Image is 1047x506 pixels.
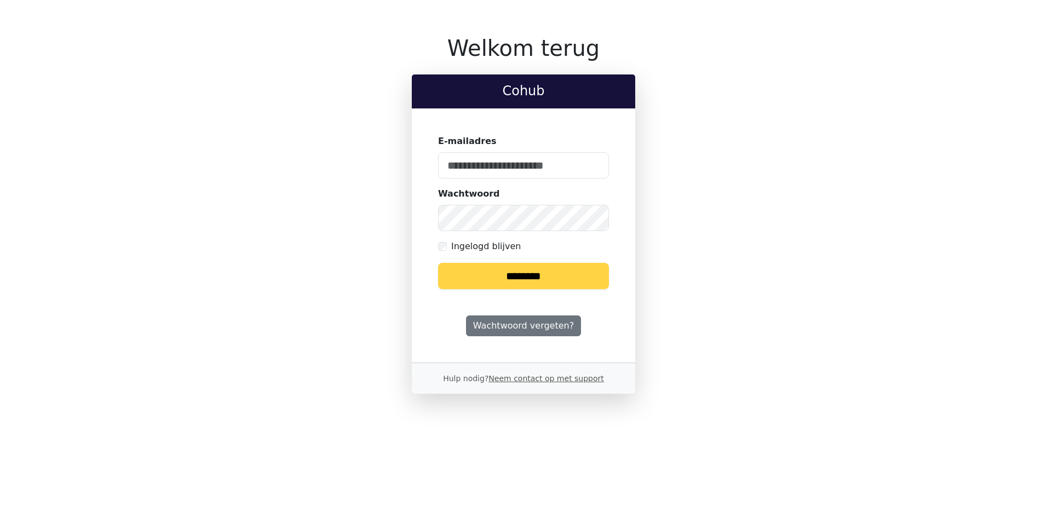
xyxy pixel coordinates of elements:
small: Hulp nodig? [443,374,604,383]
label: Wachtwoord [438,187,500,200]
a: Wachtwoord vergeten? [466,315,581,336]
h2: Cohub [421,83,626,99]
h1: Welkom terug [412,35,635,61]
label: Ingelogd blijven [451,240,521,253]
label: E-mailadres [438,135,497,148]
a: Neem contact op met support [488,374,603,383]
